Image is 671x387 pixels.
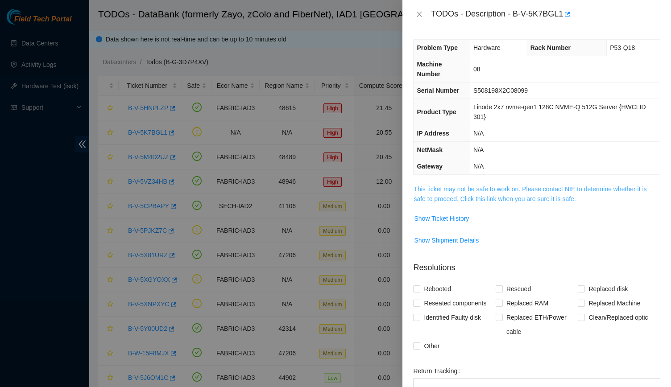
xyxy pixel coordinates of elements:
[417,44,458,51] span: Problem Type
[473,146,484,153] span: N/A
[503,282,534,296] span: Rescued
[431,7,660,21] div: TODOs - Description - B-V-5K7BGL1
[417,87,459,94] span: Serial Number
[473,103,646,120] span: Linode 2x7 nvme-gen1 128C NVME-Q 512G Server {HWCLID 301}
[417,146,443,153] span: NetMask
[610,44,635,51] span: P53-Q18
[420,296,490,310] span: Reseated components
[420,339,443,353] span: Other
[413,10,426,19] button: Close
[414,233,479,247] button: Show Shipment Details
[417,108,456,115] span: Product Type
[414,211,469,226] button: Show Ticket History
[473,66,480,73] span: 08
[420,310,485,325] span: Identified Faulty disk
[414,235,479,245] span: Show Shipment Details
[585,296,644,310] span: Replaced Machine
[473,163,484,170] span: N/A
[417,130,449,137] span: IP Address
[417,61,442,78] span: Machine Number
[420,282,455,296] span: Rebooted
[473,87,528,94] span: S508198X2C08099
[414,214,469,223] span: Show Ticket History
[413,364,464,378] label: Return Tracking
[503,296,552,310] span: Replaced RAM
[416,11,423,18] span: close
[585,310,651,325] span: Clean/Replaced optic
[473,44,501,51] span: Hardware
[585,282,631,296] span: Replaced disk
[414,185,646,202] a: This ticket may not be safe to work on. Please contact NIE to determine whether it is safe to pro...
[530,44,571,51] span: Rack Number
[473,130,484,137] span: N/A
[417,163,443,170] span: Gateway
[413,255,660,274] p: Resolutions
[503,310,578,339] span: Replaced ETH/Power cable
